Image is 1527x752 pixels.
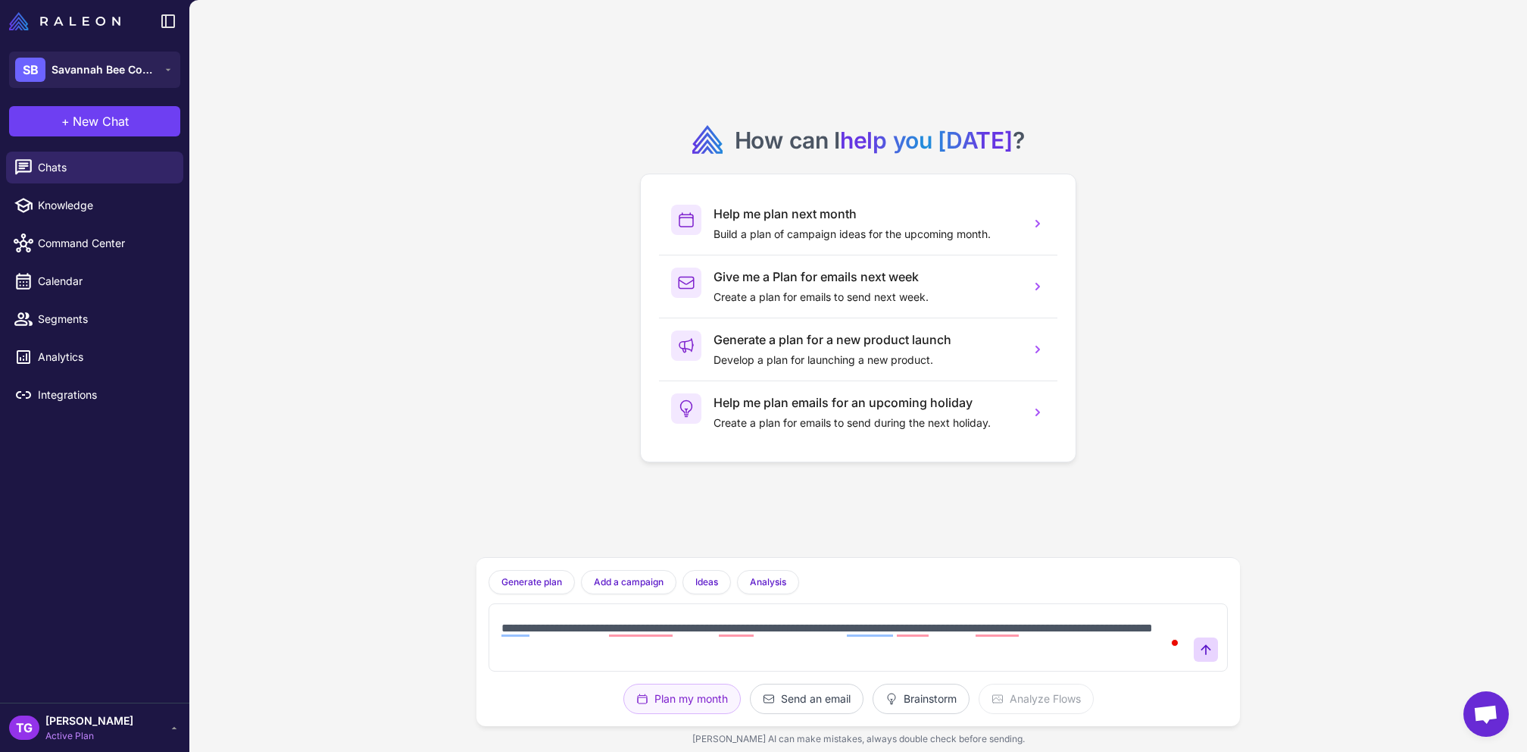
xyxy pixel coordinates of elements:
p: Create a plan for emails to send next week. [714,289,1018,305]
a: Knowledge [6,190,183,221]
h2: How can I ? [735,125,1025,155]
div: TG [9,716,39,740]
h3: Help me plan next month [714,205,1018,223]
span: Chats [38,159,171,176]
p: Develop a plan for launching a new product. [714,352,1018,368]
h3: Generate a plan for a new product launch [714,331,1018,349]
button: Send an email [750,684,863,714]
a: Command Center [6,227,183,259]
button: SBSavannah Bee Company [9,52,180,88]
p: Create a plan for emails to send during the next holiday. [714,415,1018,431]
span: Ideas [695,575,718,589]
a: Calendar [6,265,183,297]
button: +New Chat [9,106,180,136]
button: Analysis [737,570,799,594]
span: + [61,112,70,130]
span: Integrations [38,387,171,403]
button: Ideas [682,570,731,594]
button: Plan my month [623,684,741,714]
button: Analyze Flows [979,684,1094,714]
h3: Give me a Plan for emails next week [714,268,1018,286]
span: Command Center [38,235,171,252]
div: [PERSON_NAME] AI can make mistakes, always double check before sending. [476,726,1240,752]
div: SB [15,58,45,82]
a: Segments [6,303,183,335]
h3: Help me plan emails for an upcoming holiday [714,393,1018,412]
span: New Chat [73,112,129,130]
p: Build a plan of campaign ideas for the upcoming month. [714,226,1018,243]
span: Generate plan [501,575,562,589]
button: Brainstorm [873,684,970,714]
a: Open chat [1463,691,1509,737]
span: Calendar [38,273,171,290]
button: Generate plan [489,570,575,594]
span: Analysis [750,575,786,589]
a: Integrations [6,379,183,411]
span: Analytics [38,349,171,365]
span: Savannah Bee Company [52,61,158,78]
span: Active Plan [45,729,133,743]
span: Knowledge [38,197,171,214]
a: Analytics [6,341,183,373]
span: Segments [38,311,171,327]
button: Add a campaign [581,570,676,594]
span: [PERSON_NAME] [45,713,133,729]
span: help you [DATE] [840,127,1013,154]
span: Add a campaign [594,575,664,589]
img: Raleon Logo [9,12,120,30]
textarea: To enrich screen reader interactions, please activate Accessibility in Grammarly extension settings [498,613,1188,662]
a: Chats [6,152,183,183]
